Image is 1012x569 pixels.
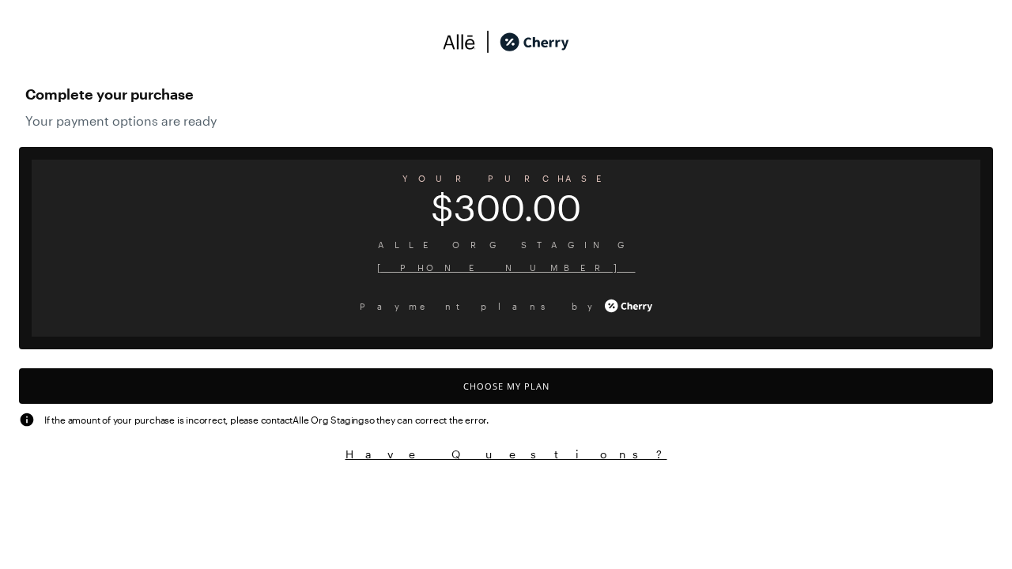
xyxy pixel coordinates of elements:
span: If the amount of your purchase is incorrect, please contact Alle Org Staging so they can correct ... [44,413,489,427]
span: Payment plans by [360,299,602,314]
img: cherry_black_logo-DrOE_MJI.svg [500,30,569,54]
span: Your payment options are ready [25,113,987,128]
span: Complete your purchase [25,81,987,107]
button: Choose My Plan [19,368,993,404]
img: svg%3e [443,30,476,54]
img: cherry_white_logo-JPerc-yG.svg [605,294,652,318]
span: Alle Org Staging [44,237,968,252]
span: [PHONE_NUMBER] [44,260,968,275]
span: YOUR PURCHASE [32,168,980,189]
button: Have Questions? [19,447,993,462]
img: svg%3e [476,30,500,54]
span: $300.00 [32,197,980,218]
img: svg%3e [19,412,35,428]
